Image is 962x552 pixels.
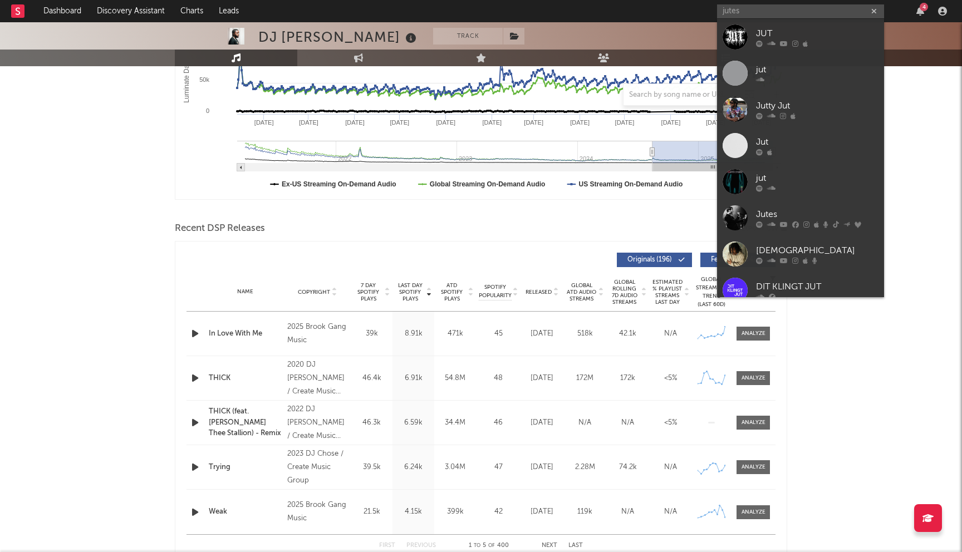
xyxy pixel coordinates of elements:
[615,119,635,126] text: [DATE]
[287,403,348,443] div: 2022 DJ [PERSON_NAME] / Create Music Group
[756,135,878,149] div: Jut
[395,417,431,428] div: 6.59k
[717,127,884,164] a: Jut
[254,119,274,126] text: [DATE]
[482,119,502,126] text: [DATE]
[652,462,689,473] div: N/A
[526,289,552,295] span: Released
[706,119,725,126] text: [DATE]
[390,119,409,126] text: [DATE]
[717,19,884,55] a: JUT
[717,164,884,200] a: jut
[395,328,431,339] div: 8.91k
[652,373,689,384] div: <5%
[298,289,330,295] span: Copyright
[756,280,878,293] div: DIT KLINGT JUT
[206,107,209,114] text: 0
[287,358,348,398] div: 2020 DJ [PERSON_NAME] / Create Music Group
[437,282,467,302] span: ATD Spotify Plays
[433,28,503,45] button: Track
[609,279,640,305] span: Global Rolling 7D Audio Streams
[523,373,561,384] div: [DATE]
[566,417,603,428] div: N/A
[199,76,209,83] text: 50k
[717,4,884,18] input: Search for artists
[488,543,495,548] span: of
[756,244,878,257] div: [DEMOGRAPHIC_DATA]
[209,288,282,296] div: Name
[568,543,583,549] button: Last
[542,543,557,549] button: Next
[479,283,512,300] span: Spotify Popularity
[609,462,646,473] div: 74.2k
[566,462,603,473] div: 2.28M
[717,91,884,127] a: Jutty Jut
[523,417,561,428] div: [DATE]
[652,328,689,339] div: N/A
[354,328,390,339] div: 39k
[395,282,425,302] span: Last Day Spotify Plays
[609,328,646,339] div: 42.1k
[354,462,390,473] div: 39.5k
[437,506,473,517] div: 399k
[661,119,681,126] text: [DATE]
[566,506,603,517] div: 119k
[437,328,473,339] div: 471k
[287,321,348,347] div: 2025 Brook Gang Music
[609,506,646,517] div: N/A
[209,406,282,439] a: THICK (feat. [PERSON_NAME] Thee Stallion) - Remix
[695,275,728,309] div: Global Streaming Trend (Last 60D)
[209,373,282,384] a: THICK
[700,253,776,267] button: Features(204)
[717,236,884,272] a: [DEMOGRAPHIC_DATA]
[209,506,282,517] a: Weak
[578,180,683,188] text: US Streaming On-Demand Audio
[299,119,318,126] text: [DATE]
[708,257,759,263] span: Features ( 204 )
[523,328,561,339] div: [DATE]
[523,462,561,473] div: [DATE]
[524,119,543,126] text: [DATE]
[566,328,603,339] div: 518k
[379,543,395,549] button: First
[717,272,884,308] a: DIT KLINGT JUT
[354,417,390,428] div: 46.3k
[479,328,518,339] div: 45
[717,200,884,236] a: Jutes
[395,506,431,517] div: 4.15k
[287,499,348,525] div: 2025 Brook Gang Music
[437,462,473,473] div: 3.04M
[566,282,597,302] span: Global ATD Audio Streams
[609,417,646,428] div: N/A
[756,208,878,221] div: Jutes
[287,447,348,487] div: 2023 DJ Chose / Create Music Group
[175,222,265,235] span: Recent DSP Releases
[652,506,689,517] div: N/A
[717,55,884,91] a: jut
[652,417,689,428] div: <5%
[479,373,518,384] div: 48
[566,373,603,384] div: 172M
[617,253,692,267] button: Originals(196)
[652,279,683,305] span: Estimated % Playlist Streams Last Day
[430,180,546,188] text: Global Streaming On-Demand Audio
[209,462,282,473] a: Trying
[258,28,419,46] div: DJ [PERSON_NAME]
[183,32,190,102] text: Luminate Daily Streams
[209,328,282,339] a: In Love With Me
[354,506,390,517] div: 21.5k
[345,119,365,126] text: [DATE]
[437,417,473,428] div: 34.4M
[282,180,396,188] text: Ex-US Streaming On-Demand Audio
[756,99,878,112] div: Jutty Jut
[756,63,878,76] div: jut
[354,373,390,384] div: 46.4k
[609,373,646,384] div: 172k
[395,462,431,473] div: 6.24k
[436,119,455,126] text: [DATE]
